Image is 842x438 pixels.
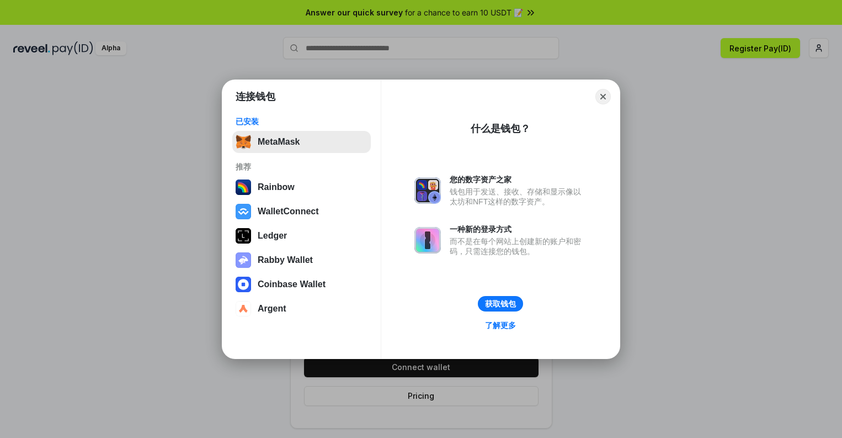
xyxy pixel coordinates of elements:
button: WalletConnect [232,200,371,223]
img: svg+xml,%3Csvg%20xmlns%3D%22http%3A%2F%2Fwww.w3.org%2F2000%2Fsvg%22%20fill%3D%22none%22%20viewBox... [414,177,441,204]
a: 了解更多 [478,318,523,333]
div: Rainbow [258,182,295,192]
div: 钱包用于发送、接收、存储和显示像以太坊和NFT这样的数字资产。 [450,187,587,207]
button: Rainbow [232,176,371,198]
button: Argent [232,298,371,320]
div: 一种新的登录方式 [450,224,587,234]
div: Ledger [258,231,287,241]
img: svg+xml,%3Csvg%20width%3D%2228%22%20height%3D%2228%22%20viewBox%3D%220%200%2028%2028%22%20fill%3D... [236,277,251,292]
div: 您的数字资产之家 [450,175,587,184]
img: svg+xml,%3Csvg%20xmlns%3D%22http%3A%2F%2Fwww.w3.org%2F2000%2Fsvg%22%20fill%3D%22none%22%20viewBox... [414,227,441,254]
div: MetaMask [258,137,300,147]
img: svg+xml,%3Csvg%20width%3D%2228%22%20height%3D%2228%22%20viewBox%3D%220%200%2028%2028%22%20fill%3D... [236,301,251,316]
div: 什么是钱包？ [471,122,530,135]
div: 推荐 [236,162,367,172]
div: WalletConnect [258,207,319,217]
div: 获取钱包 [485,299,516,309]
img: svg+xml,%3Csvg%20xmlns%3D%22http%3A%2F%2Fwww.w3.org%2F2000%2Fsvg%22%20width%3D%2228%22%20height%3... [236,228,251,244]
button: Coinbase Wallet [232,273,371,295]
button: Rabby Wallet [232,249,371,271]
img: svg+xml,%3Csvg%20width%3D%2228%22%20height%3D%2228%22%20viewBox%3D%220%200%2028%2028%22%20fill%3D... [236,204,251,219]
div: 已安装 [236,117,367,126]
img: svg+xml,%3Csvg%20xmlns%3D%22http%3A%2F%2Fwww.w3.org%2F2000%2Fsvg%22%20fill%3D%22none%22%20viewBox... [236,252,251,268]
button: 获取钱包 [478,296,523,312]
div: Argent [258,304,286,314]
button: Close [595,89,611,104]
div: Rabby Wallet [258,255,313,265]
h1: 连接钱包 [236,90,275,103]
button: Ledger [232,225,371,247]
img: svg+xml,%3Csvg%20fill%3D%22none%22%20height%3D%2233%22%20viewBox%3D%220%200%2035%2033%22%20width%... [236,134,251,150]
img: svg+xml,%3Csvg%20width%3D%22120%22%20height%3D%22120%22%20viewBox%3D%220%200%20120%20120%22%20fil... [236,180,251,195]
button: MetaMask [232,131,371,153]
div: Coinbase Wallet [258,279,326,289]
div: 而不是在每个网站上创建新的账户和密码，只需连接您的钱包。 [450,236,587,256]
div: 了解更多 [485,320,516,330]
